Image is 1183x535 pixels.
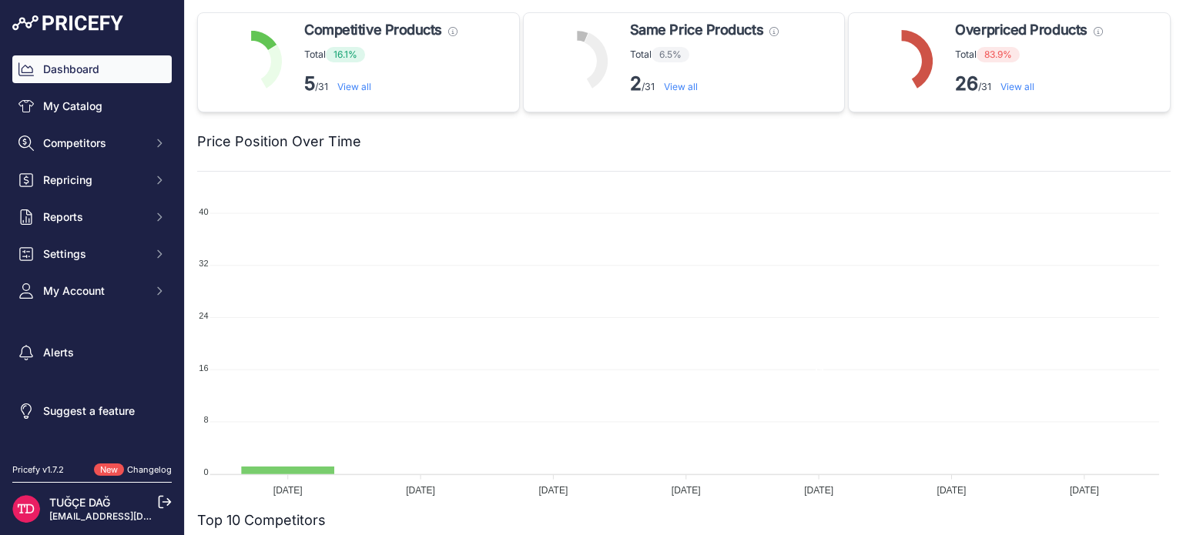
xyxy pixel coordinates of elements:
a: Dashboard [12,55,172,83]
tspan: [DATE] [1070,485,1099,496]
tspan: [DATE] [937,485,967,496]
span: Settings [43,246,144,262]
span: Reports [43,209,144,225]
a: View all [1000,81,1034,92]
strong: 5 [304,72,315,95]
a: My Catalog [12,92,172,120]
img: Pricefy Logo [12,15,123,31]
tspan: 40 [199,207,208,216]
span: Same Price Products [630,19,763,41]
span: New [94,463,124,476]
p: /31 [630,72,779,96]
button: Reports [12,203,172,231]
a: Suggest a feature [12,397,172,425]
a: TUĞÇE DAĞ [49,496,110,509]
a: View all [664,81,698,92]
tspan: 8 [203,415,208,424]
h2: Top 10 Competitors [197,510,326,531]
tspan: [DATE] [273,485,303,496]
tspan: 32 [199,259,208,268]
p: /31 [304,72,457,96]
button: My Account [12,277,172,305]
tspan: 0 [203,467,208,476]
a: View all [337,81,371,92]
button: Repricing [12,166,172,194]
span: Overpriced Products [955,19,1087,41]
p: Total [630,47,779,62]
tspan: 24 [199,311,208,320]
strong: 26 [955,72,978,95]
p: Total [304,47,457,62]
span: Repricing [43,172,144,188]
span: Competitive Products [304,19,442,41]
span: 16.1% [326,47,365,62]
button: Competitors [12,129,172,157]
tspan: [DATE] [672,485,701,496]
a: Changelog [127,464,172,475]
nav: Sidebar [12,55,172,445]
h2: Price Position Over Time [197,131,361,152]
span: 83.9% [977,47,1020,62]
button: Settings [12,240,172,268]
tspan: [DATE] [539,485,568,496]
tspan: [DATE] [804,485,833,496]
p: /31 [955,72,1102,96]
span: 6.5% [652,47,689,62]
span: My Account [43,283,144,299]
strong: 2 [630,72,642,95]
div: Pricefy v1.7.2 [12,463,64,476]
a: Alerts [12,339,172,366]
tspan: 16 [199,363,208,373]
a: [EMAIL_ADDRESS][DOMAIN_NAME] [49,510,210,522]
span: Competitors [43,135,144,151]
tspan: [DATE] [406,485,435,496]
p: Total [955,47,1102,62]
